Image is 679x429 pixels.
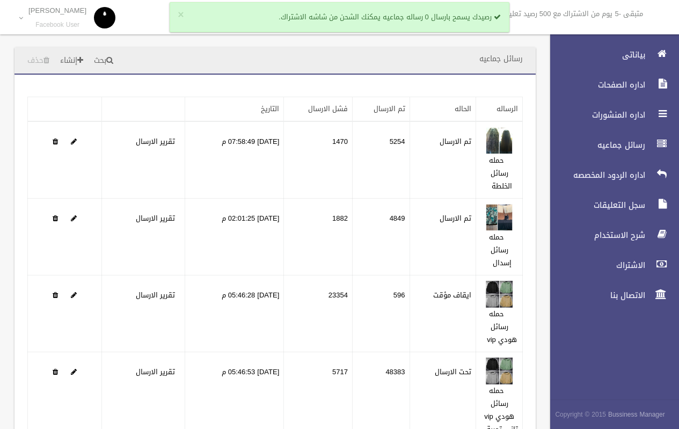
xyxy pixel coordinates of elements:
a: تقرير الارسال [136,288,175,302]
a: تقرير الارسال [136,365,175,379]
span: اداره الصفحات [541,79,648,90]
a: بحث [90,51,118,71]
label: تحت الارسال [435,366,471,379]
a: الاشتراك [541,253,679,277]
a: تقرير الارسال [136,212,175,225]
a: Edit [486,288,513,302]
a: التاريخ [261,102,279,115]
a: اداره الصفحات [541,73,679,97]
span: رسائل جماعيه [541,140,648,150]
td: 23354 [284,275,353,352]
label: تم الارسال [440,212,471,225]
a: حمله رسائل هودي vip [487,307,517,346]
td: 1882 [284,199,353,275]
span: الاتصال بنا [541,290,648,301]
td: [DATE] 05:46:28 م [185,275,284,352]
div: رصيدك يسمح بارسال 0 رساله جماعيه يمكنك الشحن من شاشه الاشتراك. [170,2,509,32]
a: شرح الاستخدام [541,223,679,247]
a: Edit [71,212,77,225]
a: حمله رسائل الخلطة [489,154,512,193]
a: تم الارسال [374,102,405,115]
a: الاتصال بنا [541,283,679,307]
td: 5254 [352,121,410,199]
a: Edit [71,365,77,379]
a: بياناتى [541,43,679,67]
span: سجل التعليقات [541,200,648,210]
a: حمله رسائل إسدال [489,230,512,270]
small: Facebook User [28,21,86,29]
span: بياناتى [541,49,648,60]
span: الاشتراك [541,260,648,271]
img: 638738525183401005.jpg [486,358,513,384]
a: تقرير الارسال [136,135,175,148]
p: [PERSON_NAME] [28,6,86,14]
a: فشل الارسال [308,102,348,115]
img: 638738408029198757.jpg [486,204,513,231]
a: Edit [486,365,513,379]
label: ايقاف مؤقت [433,289,471,302]
td: 1470 [284,121,353,199]
label: تم الارسال [440,135,471,148]
a: اداره المنشورات [541,103,679,127]
a: Edit [486,212,513,225]
td: [DATE] 07:58:49 م [185,121,284,199]
img: 638737749740156587.jpg [486,127,513,154]
span: شرح الاستخدام [541,230,648,241]
td: 4849 [352,199,410,275]
th: الرساله [476,97,523,122]
a: Edit [486,135,513,148]
td: [DATE] 02:01:25 م [185,199,284,275]
span: Copyright © 2015 [555,409,606,420]
th: الحاله [410,97,476,122]
td: 596 [352,275,410,352]
strong: Bussiness Manager [608,409,665,420]
a: إنشاء [56,51,87,71]
header: رسائل جماعيه [466,48,536,69]
button: × [178,10,184,20]
a: اداره الردود المخصصه [541,163,679,187]
a: Edit [71,288,77,302]
a: Edit [71,135,77,148]
span: اداره المنشورات [541,110,648,120]
a: رسائل جماعيه [541,133,679,157]
a: سجل التعليقات [541,193,679,217]
img: 638738467954463621.jpg [486,281,513,308]
span: اداره الردود المخصصه [541,170,648,180]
